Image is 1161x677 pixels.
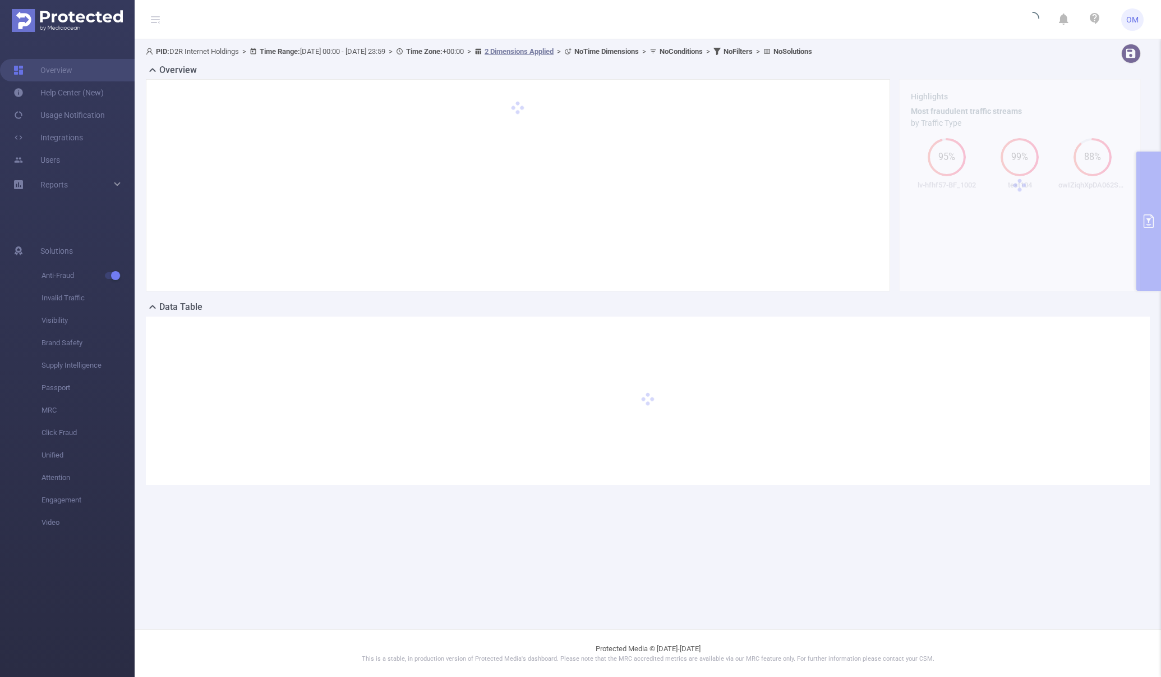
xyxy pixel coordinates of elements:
i: icon: user [146,48,156,55]
span: > [753,47,763,56]
span: > [639,47,649,56]
span: Anti-Fraud [42,264,135,287]
span: Solutions [40,240,73,262]
u: 2 Dimensions Applied [485,47,554,56]
b: Time Zone: [406,47,443,56]
span: Click Fraud [42,422,135,444]
h2: Overview [159,63,197,77]
a: Users [13,149,60,171]
b: Time Range: [260,47,300,56]
span: Attention [42,466,135,489]
span: Visibility [42,309,135,332]
footer: Protected Media © [DATE]-[DATE] [135,629,1161,677]
b: No Time Dimensions [574,47,639,56]
b: No Filters [724,47,753,56]
b: PID: [156,47,169,56]
span: Video [42,511,135,534]
a: Help Center (New) [13,81,104,104]
img: Protected Media [12,9,123,32]
span: D2R Internet Holdings [DATE] 00:00 - [DATE] 23:59 +00:00 [146,47,812,56]
span: > [385,47,396,56]
span: > [554,47,564,56]
span: Passport [42,377,135,399]
h2: Data Table [159,300,202,314]
span: MRC [42,399,135,422]
a: Usage Notification [13,104,105,126]
span: Supply Intelligence [42,354,135,377]
span: Engagement [42,489,135,511]
span: > [464,47,474,56]
span: Reports [40,180,68,189]
b: No Solutions [773,47,812,56]
a: Integrations [13,126,83,149]
span: > [703,47,713,56]
span: Unified [42,444,135,466]
span: OM [1126,8,1139,31]
span: > [239,47,250,56]
i: icon: loading [1026,12,1039,28]
span: Invalid Traffic [42,287,135,309]
a: Reports [40,173,68,196]
p: This is a stable, in production version of Protected Media's dashboard. Please note that the MRC ... [163,655,1133,664]
b: No Conditions [660,47,703,56]
span: Brand Safety [42,332,135,354]
a: Overview [13,59,72,81]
